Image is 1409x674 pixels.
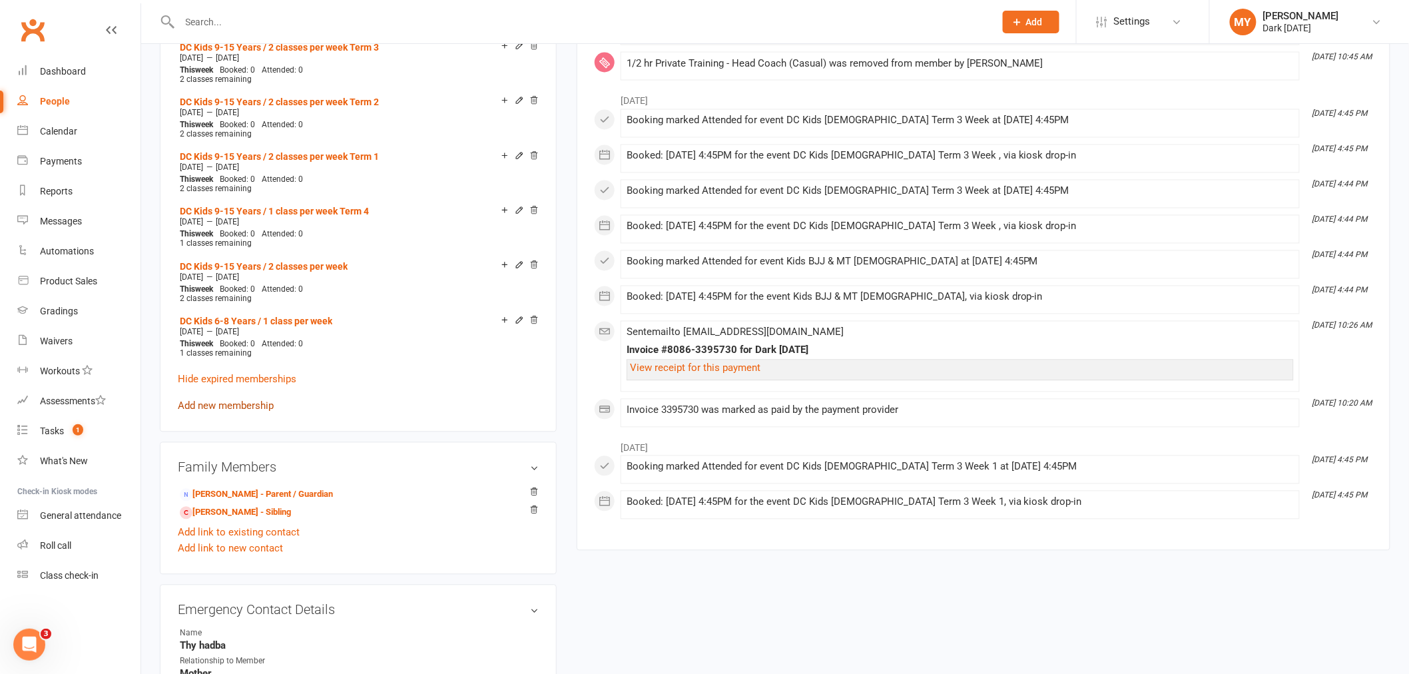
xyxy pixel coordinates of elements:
div: Booked: [DATE] 4:45PM for the event DC Kids [DEMOGRAPHIC_DATA] Term 3 Week 1, via kiosk drop-in [627,497,1294,508]
div: General attendance [40,510,121,521]
span: 3 [41,629,51,639]
a: [PERSON_NAME] - Sibling [180,506,291,520]
li: [DATE] [594,87,1373,109]
span: This [180,65,195,75]
a: Add link to new contact [178,541,283,557]
span: [DATE] [216,273,239,282]
span: [DATE] [180,163,203,172]
div: Booking marked Attended for event DC Kids [DEMOGRAPHIC_DATA] Term 3 Week 1 at [DATE] 4:45PM [627,462,1294,473]
div: Dark [DATE] [1263,22,1339,34]
a: Add link to existing contact [178,525,300,541]
span: This [180,175,195,184]
div: Workouts [40,366,80,376]
div: Waivers [40,336,73,346]
div: — [176,163,539,173]
a: Messages [17,206,141,236]
div: What's New [40,456,88,466]
div: 1/2 hr Private Training - Head Coach (Casual) was removed from member by [PERSON_NAME] [627,58,1294,69]
i: [DATE] 4:45 PM [1312,145,1368,154]
span: Attended: 0 [262,175,303,184]
div: — [176,217,539,228]
div: Reports [40,186,73,196]
a: Hide expired memberships [178,374,296,386]
div: Tasks [40,426,64,436]
div: MY [1230,9,1257,35]
a: [PERSON_NAME] - Parent / Guardian [180,488,333,502]
div: week [176,230,216,239]
span: 1 [73,424,83,436]
div: Relationship to Member [180,655,290,668]
div: week [176,340,216,349]
div: Gradings [40,306,78,316]
i: [DATE] 4:44 PM [1312,215,1368,224]
h3: Family Members [178,460,539,475]
a: Roll call [17,531,141,561]
iframe: Intercom live chat [13,629,45,661]
span: Booked: 0 [220,175,255,184]
div: Booking marked Attended for event DC Kids [DEMOGRAPHIC_DATA] Term 3 Week at [DATE] 4:45PM [627,115,1294,127]
i: [DATE] 4:45 PM [1312,109,1368,119]
a: DC Kids 6-8 Years / 1 class per week [180,316,332,327]
a: Payments [17,147,141,176]
div: Roll call [40,540,71,551]
div: Booked: [DATE] 4:45PM for the event DC Kids [DEMOGRAPHIC_DATA] Term 3 Week , via kiosk drop-in [627,221,1294,232]
li: [DATE] [594,434,1373,456]
span: [DATE] [180,328,203,337]
span: Attended: 0 [262,65,303,75]
a: DC Kids 9-15 Years / 2 classes per week Term 2 [180,97,379,108]
span: Attended: 0 [262,230,303,239]
a: DC Kids 9-15 Years / 2 classes per week Term 3 [180,42,379,53]
span: 1 classes remaining [180,239,252,248]
span: Sent email to [EMAIL_ADDRESS][DOMAIN_NAME] [627,326,844,338]
div: Calendar [40,126,77,137]
a: Calendar [17,117,141,147]
h3: Emergency Contact Details [178,603,539,617]
a: Workouts [17,356,141,386]
div: week [176,121,216,130]
div: week [176,175,216,184]
a: Reports [17,176,141,206]
div: Invoice #8086-3395730 for Dark [DATE] [627,345,1294,356]
span: [DATE] [216,163,239,172]
a: Tasks 1 [17,416,141,446]
a: DC Kids 9-15 Years / 1 class per week Term 4 [180,206,369,217]
a: DC Kids 9-15 Years / 2 classes per week Term 1 [180,152,379,163]
a: Gradings [17,296,141,326]
span: [DATE] [180,53,203,63]
div: Payments [40,156,82,167]
strong: Thy hadba [180,640,539,652]
span: 1 classes remaining [180,349,252,358]
span: [DATE] [180,218,203,227]
i: [DATE] 10:20 AM [1312,399,1372,408]
div: Booking marked Attended for event Kids BJJ & MT [DEMOGRAPHIC_DATA] at [DATE] 4:45PM [627,256,1294,268]
a: Assessments [17,386,141,416]
div: — [176,53,539,63]
span: Attended: 0 [262,121,303,130]
i: [DATE] 10:26 AM [1312,321,1372,330]
span: This [180,285,195,294]
div: Booked: [DATE] 4:45PM for the event Kids BJJ & MT [DEMOGRAPHIC_DATA], via kiosk drop-in [627,292,1294,303]
span: Add [1026,17,1043,27]
i: [DATE] 10:45 AM [1312,52,1372,61]
div: week [176,65,216,75]
span: Attended: 0 [262,340,303,349]
div: [PERSON_NAME] [1263,10,1339,22]
i: [DATE] 4:44 PM [1312,286,1368,295]
a: Automations [17,236,141,266]
span: This [180,121,195,130]
a: People [17,87,141,117]
div: — [176,327,539,338]
a: Product Sales [17,266,141,296]
span: Booked: 0 [220,340,255,349]
div: Class check-in [40,570,99,581]
a: Add new membership [178,400,274,412]
div: Booked: [DATE] 4:45PM for the event DC Kids [DEMOGRAPHIC_DATA] Term 3 Week , via kiosk drop-in [627,151,1294,162]
span: 2 classes remaining [180,294,252,304]
span: [DATE] [180,109,203,118]
i: [DATE] 4:45 PM [1312,491,1368,500]
span: [DATE] [216,218,239,227]
span: Booked: 0 [220,285,255,294]
div: Name [180,627,290,640]
a: DC Kids 9-15 Years / 2 classes per week [180,262,348,272]
span: This [180,230,195,239]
